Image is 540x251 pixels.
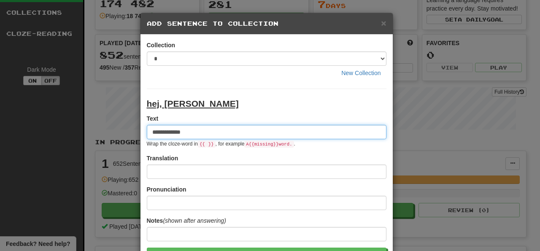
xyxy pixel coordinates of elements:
label: Translation [147,154,178,162]
button: New Collection [336,66,386,80]
h5: Add Sentence to Collection [147,19,386,28]
span: × [381,18,386,28]
u: hej, [PERSON_NAME] [147,99,239,108]
label: Text [147,114,159,123]
button: Close [381,19,386,27]
em: (shown after answering) [163,217,226,224]
label: Pronunciation [147,185,186,194]
label: Collection [147,41,175,49]
code: {{ [198,141,207,148]
label: Notes [147,216,226,225]
code: }} [207,141,216,148]
code: A {{ missing }} word. [244,141,294,148]
small: Wrap the cloze-word in , for example . [147,141,295,147]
